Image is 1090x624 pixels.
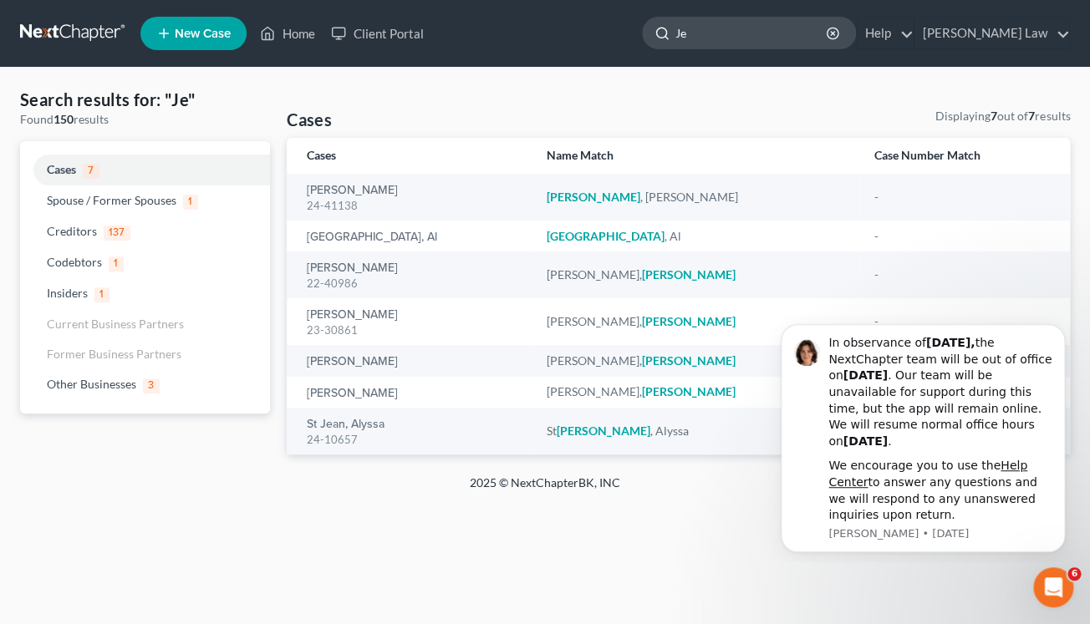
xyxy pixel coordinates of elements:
[20,185,270,216] a: Spouse / Former Spouses1
[307,356,398,368] a: [PERSON_NAME]
[47,162,76,176] span: Cases
[874,266,1050,283] div: -
[641,353,735,368] em: [PERSON_NAME]
[69,474,1021,505] div: 2025 © NextChapterBK, INC
[47,377,136,391] span: Other Businesses
[307,276,519,292] div: 22-40986
[307,185,398,196] a: [PERSON_NAME]
[532,138,860,174] th: Name Match
[323,18,431,48] a: Client Portal
[914,18,1069,48] a: [PERSON_NAME] Law
[546,383,847,400] div: [PERSON_NAME],
[756,314,1090,562] iframe: Intercom notifications message
[874,189,1050,205] div: -
[307,309,398,321] a: [PERSON_NAME]
[47,317,184,331] span: Current Business Partners
[874,228,1050,245] div: -
[252,18,323,48] a: Home
[47,347,181,361] span: Former Business Partners
[20,88,270,111] h4: Search results for: "Je"
[546,313,847,330] div: [PERSON_NAME],
[94,287,110,302] span: 1
[20,247,270,278] a: Codebtors1
[83,164,99,179] span: 7
[546,423,847,439] div: St , Alyssa
[47,255,102,269] span: Codebtors
[109,256,124,271] span: 1
[287,138,532,174] th: Cases
[307,432,519,448] div: 24-10657
[546,353,847,369] div: [PERSON_NAME],
[20,278,270,309] a: Insiders1
[307,262,398,274] a: [PERSON_NAME]
[307,198,519,214] div: 24-41138
[641,384,735,398] em: [PERSON_NAME]
[935,108,1070,124] div: Displaying out of results
[546,229,664,243] em: [GEOGRAPHIC_DATA]
[307,419,385,430] a: St Jean, Alyssa
[1067,567,1081,581] span: 6
[47,286,88,300] span: Insiders
[104,226,130,241] span: 137
[641,267,735,282] em: [PERSON_NAME]
[20,339,270,369] a: Former Business Partners
[47,193,176,207] span: Spouse / Former Spouses
[20,369,270,400] a: Other Businesses3
[546,189,847,205] div: , [PERSON_NAME]
[860,138,1070,174] th: Case Number Match
[307,322,519,338] div: 23-30861
[53,112,74,126] strong: 150
[307,231,437,243] a: [GEOGRAPHIC_DATA], Al
[47,224,97,238] span: Creditors
[556,424,649,438] em: [PERSON_NAME]
[1033,567,1073,607] iframe: Intercom live chat
[307,388,398,399] a: [PERSON_NAME]
[1028,109,1035,123] strong: 7
[641,314,735,328] em: [PERSON_NAME]
[546,266,847,283] div: [PERSON_NAME],
[546,228,847,245] div: , Al
[20,309,270,339] a: Current Business Partners
[20,216,270,247] a: Creditors137
[143,378,160,393] span: 3
[857,18,913,48] a: Help
[20,111,270,128] div: Found results
[183,195,198,210] span: 1
[20,155,270,185] a: Cases7
[546,190,639,204] em: [PERSON_NAME]
[287,108,332,131] h4: Cases
[675,18,828,48] input: Search by name...
[991,109,997,123] strong: 7
[175,28,231,40] span: New Case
